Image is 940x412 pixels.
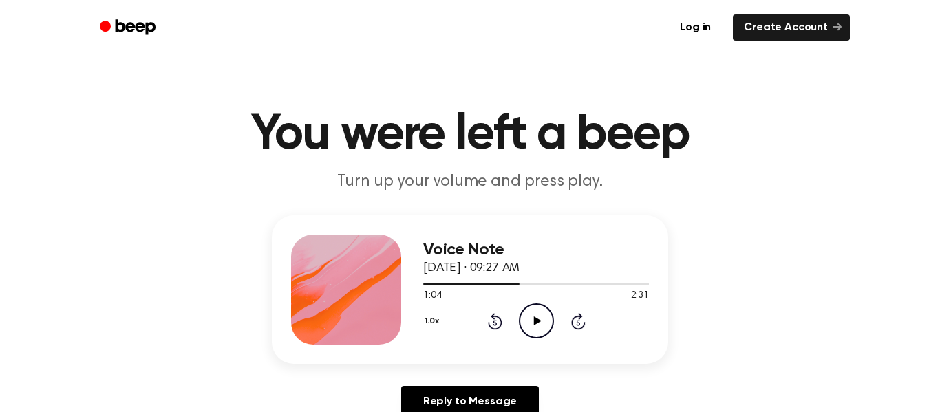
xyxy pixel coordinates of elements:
button: 1.0x [423,310,444,333]
a: Beep [90,14,168,41]
span: 1:04 [423,289,441,303]
p: Turn up your volume and press play. [206,171,734,193]
span: 2:31 [631,289,649,303]
h3: Voice Note [423,241,649,259]
a: Log in [666,12,725,43]
span: [DATE] · 09:27 AM [423,262,520,274]
h1: You were left a beep [118,110,822,160]
a: Create Account [733,14,850,41]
